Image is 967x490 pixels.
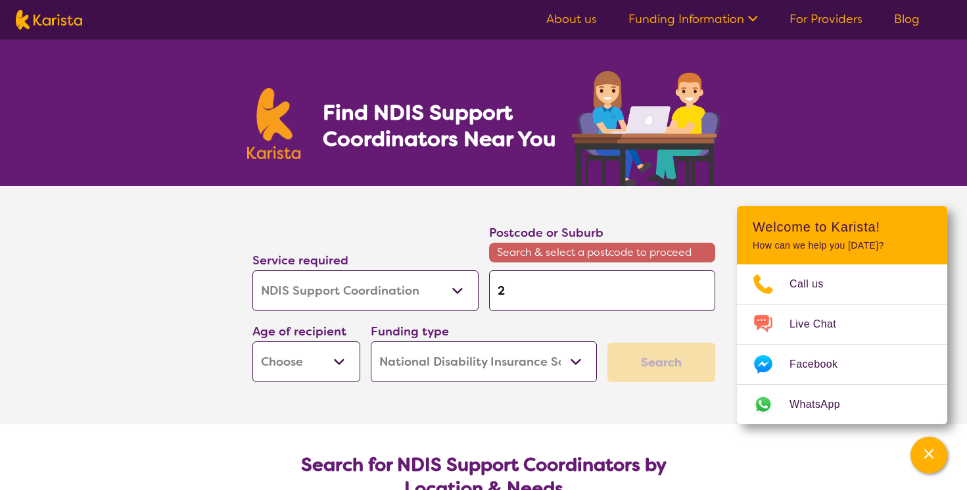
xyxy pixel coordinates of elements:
label: Service required [252,253,348,268]
label: Age of recipient [252,324,346,339]
a: For Providers [790,11,862,27]
div: Channel Menu [737,206,947,424]
label: Funding type [371,324,449,339]
input: Type [489,270,715,311]
a: Funding Information [628,11,758,27]
span: Live Chat [790,314,852,334]
span: Facebook [790,355,853,374]
label: Postcode or Suburb [489,225,603,241]
span: Call us [790,274,839,294]
img: support-coordination [572,71,720,186]
h2: Welcome to Karista! [753,219,932,235]
a: Web link opens in a new tab. [737,385,947,424]
p: How can we help you [DATE]? [753,240,932,251]
img: Karista logo [16,10,82,30]
button: Channel Menu [910,437,947,474]
a: About us [546,11,597,27]
img: Karista logo [247,88,301,159]
ul: Choose channel [737,264,947,424]
span: WhatsApp [790,395,856,414]
span: Search & select a postcode to proceed [489,243,715,262]
a: Blog [894,11,920,27]
h1: Find NDIS Support Coordinators Near You [323,99,566,152]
